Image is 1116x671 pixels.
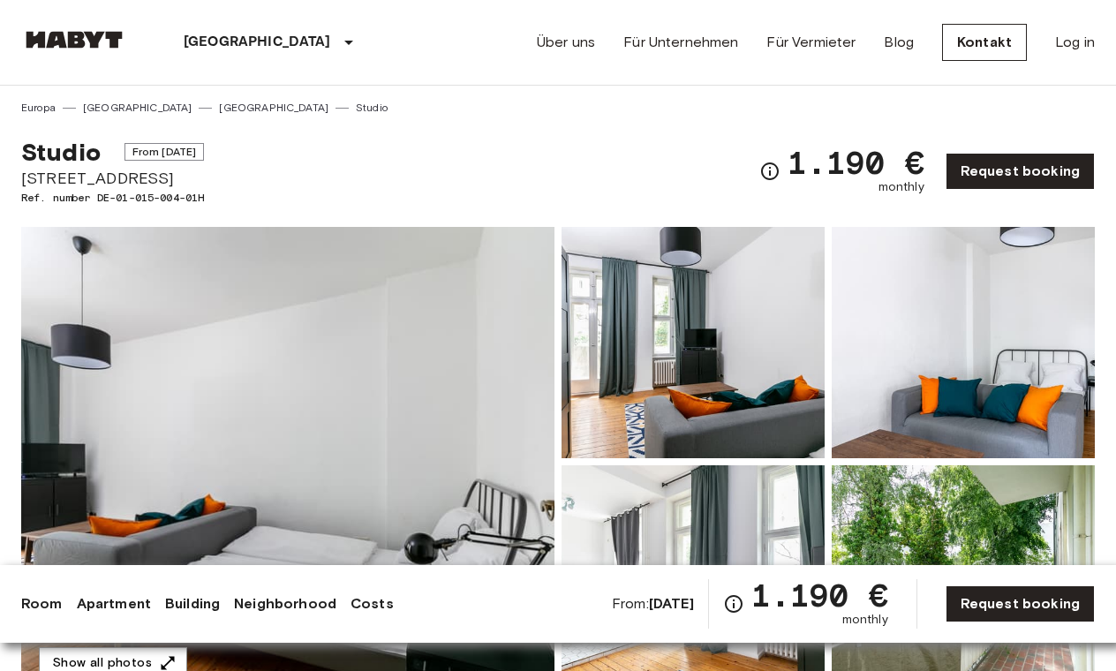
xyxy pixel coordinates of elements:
a: Building [165,593,220,614]
a: Für Unternehmen [623,32,738,53]
a: Neighborhood [234,593,336,614]
img: Habyt [21,31,127,49]
a: [GEOGRAPHIC_DATA] [83,100,192,116]
b: [DATE] [649,595,694,612]
span: 1.190 € [751,579,888,611]
svg: Check cost overview for full price breakdown. Please note that discounts apply to new joiners onl... [723,593,744,614]
p: [GEOGRAPHIC_DATA] [184,32,331,53]
span: Studio [21,137,101,167]
img: Picture of unit DE-01-015-004-01H [832,227,1095,458]
span: [STREET_ADDRESS] [21,167,204,190]
a: Kontakt [942,24,1027,61]
a: Request booking [946,585,1095,622]
a: Costs [351,593,394,614]
span: Ref. number DE-01-015-004-01H [21,190,204,206]
a: Für Vermieter [766,32,856,53]
a: Room [21,593,63,614]
span: monthly [878,178,924,196]
a: Blog [884,32,914,53]
a: Apartment [77,593,151,614]
a: Log in [1055,32,1095,53]
a: Über uns [537,32,595,53]
svg: Check cost overview for full price breakdown. Please note that discounts apply to new joiners onl... [759,161,780,182]
img: Picture of unit DE-01-015-004-01H [562,227,825,458]
span: monthly [842,611,888,629]
a: Europa [21,100,56,116]
span: From: [612,594,694,614]
span: 1.190 € [788,147,924,178]
a: Request booking [946,153,1095,190]
a: [GEOGRAPHIC_DATA] [219,100,328,116]
a: Studio [356,100,388,116]
span: From [DATE] [124,143,205,161]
